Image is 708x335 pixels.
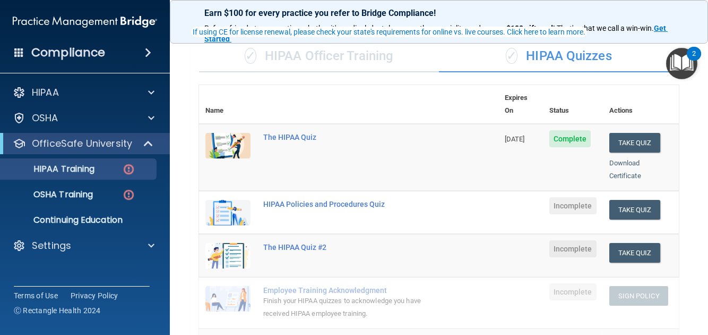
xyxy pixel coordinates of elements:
[7,164,94,174] p: HIPAA Training
[31,45,105,60] h4: Compliance
[549,240,597,257] span: Incomplete
[543,85,603,124] th: Status
[609,243,660,263] button: Take Quiz
[609,133,660,153] button: Take Quiz
[13,112,154,124] a: OSHA
[263,133,445,141] div: The HIPAA Quiz
[609,159,641,180] a: Download Certificate
[7,215,152,225] p: Continuing Education
[263,243,445,252] div: The HIPAA Quiz #2
[13,137,154,150] a: OfficeSafe University
[553,24,654,32] span: ! That's what we call a win-win.
[549,130,591,147] span: Complete
[13,11,157,32] img: PMB logo
[245,48,256,64] span: ✓
[204,8,674,18] p: Earn $100 for every practice you refer to Bridge Compliance!
[193,28,585,36] div: If using CE for license renewal, please check your state's requirements for online vs. live cours...
[506,48,517,64] span: ✓
[199,85,257,124] th: Name
[14,305,101,316] span: Ⓒ Rectangle Health 2024
[549,283,597,300] span: Incomplete
[505,135,525,143] span: [DATE]
[122,163,135,176] img: danger-circle.6113f641.png
[609,200,660,220] button: Take Quiz
[32,86,59,99] p: HIPAA
[199,40,439,72] div: HIPAA Officer Training
[204,24,506,32] span: Refer a friend at any practice, whether it's medical, dental, or any other speciality, and score a
[204,24,668,43] a: Get Started
[32,239,71,252] p: Settings
[263,295,445,320] div: Finish your HIPAA quizzes to acknowledge you have received HIPAA employee training.
[14,290,58,301] a: Terms of Use
[263,200,445,208] div: HIPAA Policies and Procedures Quiz
[506,24,553,32] strong: $100 gift card
[439,40,679,72] div: HIPAA Quizzes
[7,189,93,200] p: OSHA Training
[609,286,668,306] button: Sign Policy
[32,137,132,150] p: OfficeSafe University
[549,197,597,214] span: Incomplete
[263,286,445,295] div: Employee Training Acknowledgment
[13,86,154,99] a: HIPAA
[122,188,135,202] img: danger-circle.6113f641.png
[692,54,696,68] div: 2
[32,112,58,124] p: OSHA
[666,48,697,79] button: Open Resource Center, 2 new notifications
[71,290,118,301] a: Privacy Policy
[498,85,543,124] th: Expires On
[13,239,154,252] a: Settings
[603,85,679,124] th: Actions
[191,27,587,37] button: If using CE for license renewal, please check your state's requirements for online vs. live cours...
